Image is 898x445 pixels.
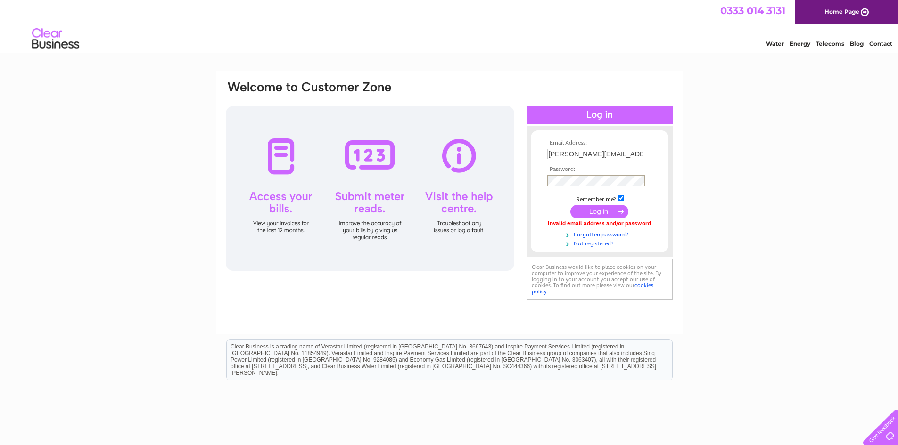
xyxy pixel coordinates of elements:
div: Clear Business would like to place cookies on your computer to improve your experience of the sit... [527,259,673,300]
a: Water [766,40,784,47]
a: Telecoms [816,40,844,47]
th: Password: [545,166,654,173]
input: Submit [570,205,628,218]
a: Contact [869,40,892,47]
a: Blog [850,40,864,47]
a: 0333 014 3131 [720,5,785,16]
a: Not registered? [547,238,654,247]
div: Clear Business is a trading name of Verastar Limited (registered in [GEOGRAPHIC_DATA] No. 3667643... [227,5,672,46]
a: Forgotten password? [547,229,654,238]
div: Invalid email address and/or password [547,220,652,227]
td: Remember me? [545,194,654,203]
th: Email Address: [545,140,654,146]
a: cookies policy [532,282,653,295]
img: logo.png [32,24,80,53]
a: Energy [790,40,810,47]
